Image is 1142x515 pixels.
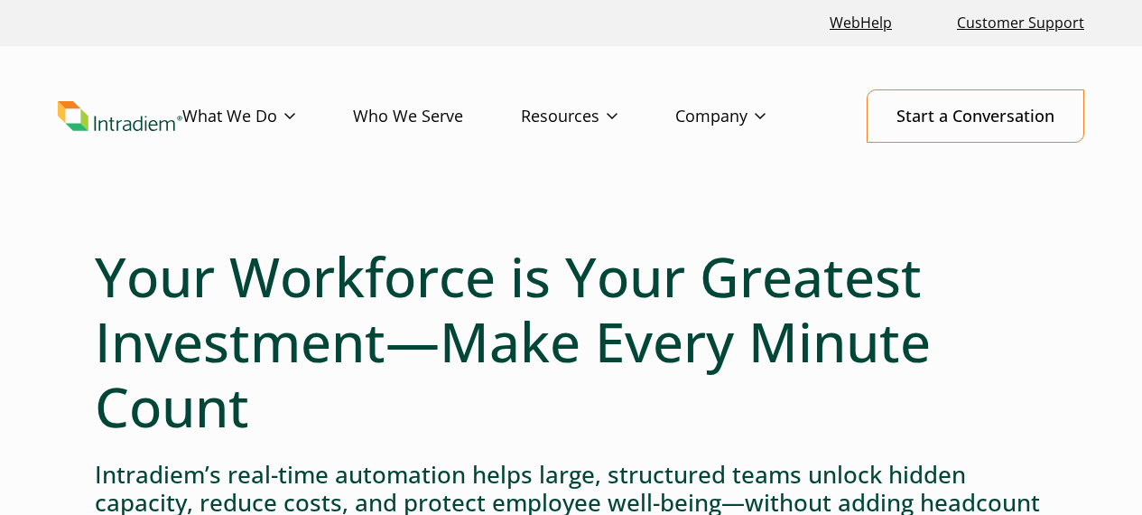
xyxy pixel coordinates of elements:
a: Customer Support [950,4,1091,42]
a: Start a Conversation [867,89,1084,143]
img: Intradiem [58,101,182,132]
a: Resources [521,90,675,143]
a: Company [675,90,823,143]
a: Link to homepage of Intradiem [58,101,182,132]
h1: Your Workforce is Your Greatest Investment—Make Every Minute Count [95,244,1047,439]
a: Link opens in a new window [822,4,899,42]
a: Who We Serve [353,90,521,143]
a: What We Do [182,90,353,143]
